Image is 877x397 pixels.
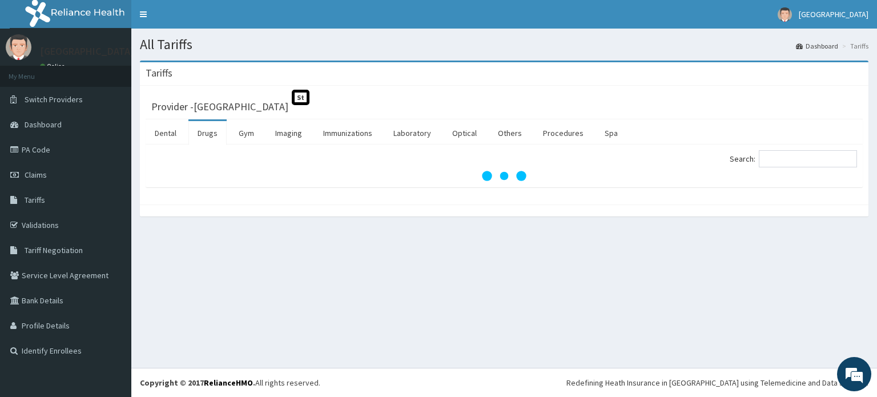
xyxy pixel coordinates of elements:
[25,119,62,130] span: Dashboard
[40,62,67,70] a: Online
[489,121,531,145] a: Others
[25,170,47,180] span: Claims
[384,121,440,145] a: Laboratory
[759,150,857,167] input: Search:
[778,7,792,22] img: User Image
[146,68,172,78] h3: Tariffs
[796,41,838,51] a: Dashboard
[799,9,868,19] span: [GEOGRAPHIC_DATA]
[481,153,527,199] svg: audio-loading
[204,378,253,388] a: RelianceHMO
[314,121,381,145] a: Immunizations
[40,46,134,57] p: [GEOGRAPHIC_DATA]
[188,121,227,145] a: Drugs
[730,150,857,167] label: Search:
[140,37,868,52] h1: All Tariffs
[839,41,868,51] li: Tariffs
[292,90,309,105] span: St
[131,368,877,397] footer: All rights reserved.
[25,195,45,205] span: Tariffs
[25,94,83,105] span: Switch Providers
[151,102,288,112] h3: Provider - [GEOGRAPHIC_DATA]
[596,121,627,145] a: Spa
[140,378,255,388] strong: Copyright © 2017 .
[443,121,486,145] a: Optical
[534,121,593,145] a: Procedures
[146,121,186,145] a: Dental
[25,245,83,255] span: Tariff Negotiation
[566,377,868,388] div: Redefining Heath Insurance in [GEOGRAPHIC_DATA] using Telemedicine and Data Science!
[266,121,311,145] a: Imaging
[6,34,31,60] img: User Image
[230,121,263,145] a: Gym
